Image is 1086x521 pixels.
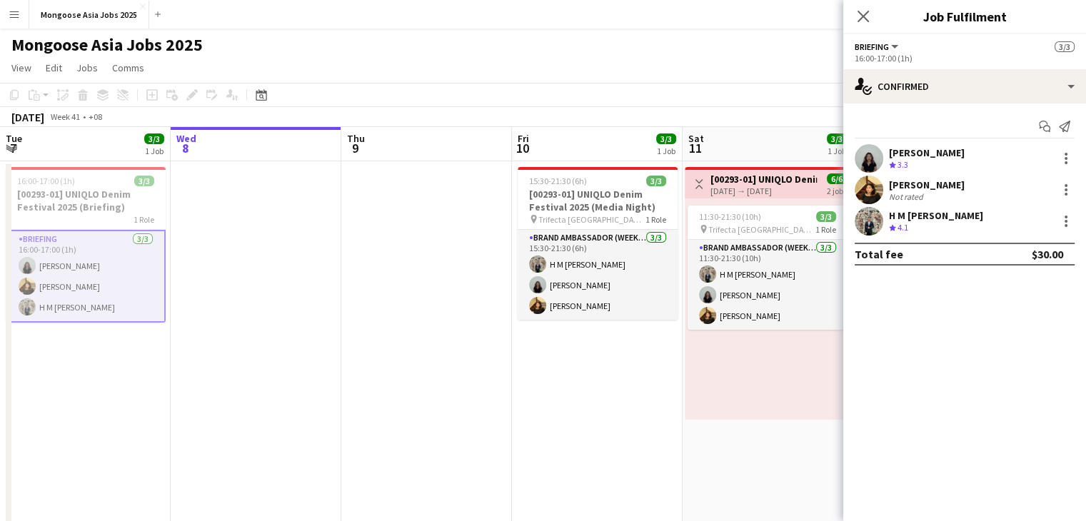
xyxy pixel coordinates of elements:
[1055,41,1075,52] span: 3/3
[646,176,666,186] span: 3/3
[518,230,678,320] app-card-role: Brand Ambassador (weekday)3/315:30-21:30 (6h)H M [PERSON_NAME][PERSON_NAME][PERSON_NAME]
[688,240,848,330] app-card-role: Brand Ambassador (weekend)3/311:30-21:30 (10h)H M [PERSON_NAME][PERSON_NAME][PERSON_NAME]
[708,224,815,235] span: Trifecta [GEOGRAPHIC_DATA]
[134,176,154,186] span: 3/3
[17,176,75,186] span: 16:00-17:00 (1h)
[345,140,365,156] span: 9
[815,224,836,235] span: 1 Role
[518,188,678,213] h3: [00293-01] UNIQLO Denim Festival 2025 (Media Night)
[710,173,817,186] h3: [00293-01] UNIQLO Denim Festival 2025
[47,111,83,122] span: Week 41
[71,59,104,77] a: Jobs
[46,61,62,74] span: Edit
[106,59,150,77] a: Comms
[11,34,203,56] h1: Mongoose Asia Jobs 2025
[898,159,908,170] span: 3.3
[6,230,166,323] app-card-role: Briefing3/316:00-17:00 (1h)[PERSON_NAME][PERSON_NAME]H M [PERSON_NAME]
[6,188,166,213] h3: [00293-01] UNIQLO Denim Festival 2025 (Briefing)
[6,167,166,323] app-job-card: 16:00-17:00 (1h)3/3[00293-01] UNIQLO Denim Festival 2025 (Briefing)1 RoleBriefing3/316:00-17:00 (...
[347,132,365,145] span: Thu
[816,211,836,222] span: 3/3
[827,133,847,144] span: 3/3
[827,184,847,196] div: 2 jobs
[1032,247,1063,261] div: $30.00
[6,59,37,77] a: View
[11,110,44,124] div: [DATE]
[889,209,983,222] div: H M [PERSON_NAME]
[898,222,908,233] span: 4.1
[827,173,847,184] span: 6/6
[518,167,678,320] app-job-card: 15:30-21:30 (6h)3/3[00293-01] UNIQLO Denim Festival 2025 (Media Night) Trifecta [GEOGRAPHIC_DATA]...
[11,61,31,74] span: View
[145,146,164,156] div: 1 Job
[4,140,22,156] span: 7
[29,1,149,29] button: Mongoose Asia Jobs 2025
[134,214,154,225] span: 1 Role
[112,61,144,74] span: Comms
[645,214,666,225] span: 1 Role
[710,186,817,196] div: [DATE] → [DATE]
[176,132,196,145] span: Wed
[889,178,965,191] div: [PERSON_NAME]
[516,140,529,156] span: 10
[688,206,848,330] app-job-card: 11:30-21:30 (10h)3/3 Trifecta [GEOGRAPHIC_DATA]1 RoleBrand Ambassador (weekend)3/311:30-21:30 (10...
[89,111,102,122] div: +08
[843,69,1086,103] div: Confirmed
[40,59,68,77] a: Edit
[843,7,1086,26] h3: Job Fulfilment
[538,214,645,225] span: Trifecta [GEOGRAPHIC_DATA]
[686,140,704,156] span: 11
[828,146,846,156] div: 1 Job
[699,211,761,222] span: 11:30-21:30 (10h)
[855,53,1075,64] div: 16:00-17:00 (1h)
[855,41,900,52] button: Briefing
[855,41,889,52] span: Briefing
[6,132,22,145] span: Tue
[174,140,196,156] span: 8
[657,146,675,156] div: 1 Job
[144,133,164,144] span: 3/3
[889,146,965,159] div: [PERSON_NAME]
[855,247,903,261] div: Total fee
[529,176,587,186] span: 15:30-21:30 (6h)
[889,191,926,202] div: Not rated
[656,133,676,144] span: 3/3
[76,61,98,74] span: Jobs
[518,132,529,145] span: Fri
[688,132,704,145] span: Sat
